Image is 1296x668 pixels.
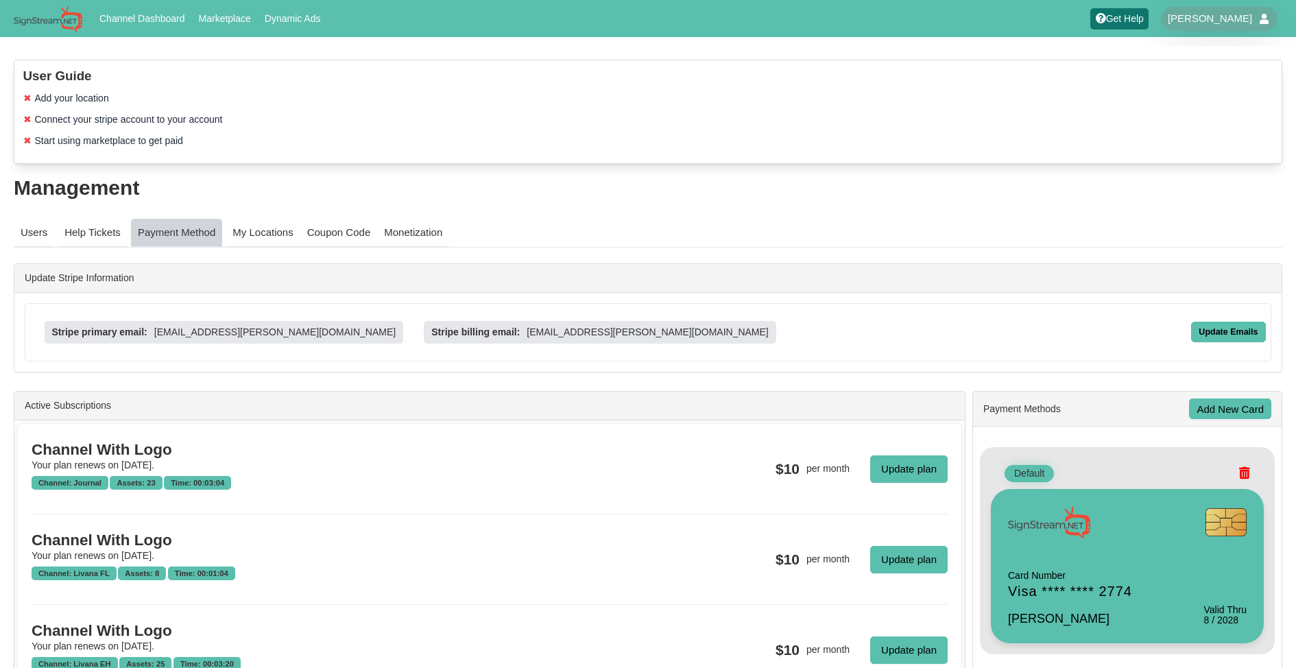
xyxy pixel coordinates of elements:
h3: $10 [776,551,800,567]
div: per month [806,643,850,657]
a: Update plan [870,455,948,483]
div: Channel: Livana FL [32,566,117,580]
h6: Card Number [1008,571,1132,581]
h5: 8 / 2028 [1203,615,1247,625]
a: Dynamic Ads [259,10,326,27]
span: [PERSON_NAME] [1168,12,1252,25]
a: Help Tickets [58,219,128,248]
div: per month [806,462,850,476]
a: Update plan [870,546,948,573]
a: Update plan [870,636,948,664]
h6: Valid Thru [1203,605,1247,615]
div: Assets: 23 [110,476,162,490]
a: Users [14,219,54,248]
div: per month [806,552,850,566]
a: My Locations [226,219,300,248]
a: Marketplace [193,10,256,27]
h3: $10 [776,642,800,658]
a: Coupon Code [300,219,378,248]
h3: Channel With Logo [32,532,490,549]
div: Management [14,178,1282,198]
a: Add your location [35,93,109,104]
h3: Channel With Logo [32,441,490,458]
a: Start using marketplace to get paid [35,135,183,146]
div: Update Emails [1191,322,1265,342]
div: Payment Methods [973,392,1282,427]
a: Connect your stripe account to your account [35,114,223,125]
h3: Channel With Logo [32,622,490,639]
div: Update Stripe Information [14,264,1282,293]
h3: Stripe billing email: [431,327,520,337]
div: Active Subscriptions [14,392,965,420]
div: Time: 00:01:04 [168,566,235,580]
h5: [PERSON_NAME] [1008,612,1132,626]
h3: User Guide [23,69,1273,84]
div: Your plan renews on [DATE]. [32,639,490,654]
p: [EMAIL_ADDRESS][PERSON_NAME][DOMAIN_NAME] [527,325,768,339]
span: ✖ [23,134,32,148]
img: Sign Stream.NET [14,5,82,32]
span: ✖ [23,91,32,106]
a: Get Help [1090,8,1149,29]
div: Your plan renews on [DATE]. [32,458,490,473]
a: Payment Method [131,219,222,248]
p: [EMAIL_ADDRESS][PERSON_NAME][DOMAIN_NAME] [154,325,396,339]
h3: Stripe primary email: [52,327,147,337]
div: Time: 00:03:04 [164,476,231,490]
a: Channel Dashboard [95,10,191,27]
h3: $10 [776,461,800,477]
div: Default [1005,465,1054,482]
div: Channel: Journal [32,476,108,490]
span: ✖ [23,112,32,127]
a: Monetization [377,219,449,248]
a: Add New Card [1189,398,1271,419]
div: Your plan renews on [DATE]. [32,549,490,563]
div: Assets: 8 [118,566,166,580]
